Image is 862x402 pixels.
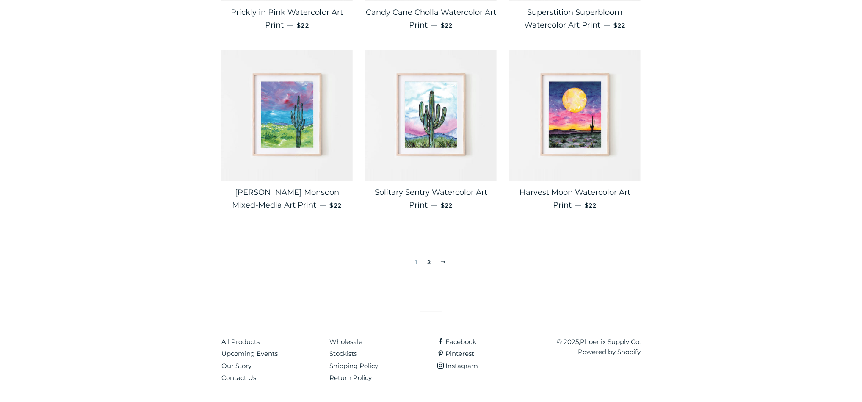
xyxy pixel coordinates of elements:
[287,21,293,29] span: —
[509,181,641,217] a: Harvest Moon Watercolor Art Print — $22
[221,349,278,358] a: Upcoming Events
[221,374,256,382] a: Contact Us
[519,188,630,210] span: Harvest Moon Watercolor Art Print
[365,1,497,37] a: Candy Cane Cholla Watercolor Art Print — $22
[431,21,437,29] span: —
[329,202,342,209] span: $22
[221,362,251,370] a: Our Story
[221,338,260,346] a: All Products
[365,181,497,217] a: Solitary Sentry Watercolor Art Print — $22
[524,8,623,30] span: Superstition Superbloom Watercolor Art Print
[441,22,453,29] span: $22
[437,362,478,370] a: Instagram
[441,202,453,209] span: $22
[329,362,378,370] a: Shipping Policy
[329,338,362,346] a: Wholesale
[329,349,357,358] a: Stockists
[320,201,326,209] span: —
[585,202,597,209] span: $22
[231,8,343,30] span: Prickly in Pink Watercolor Art Print
[412,256,421,269] span: 1
[509,50,641,181] img: Harvest Moon Watercolor Art Print
[575,201,581,209] span: —
[424,256,434,269] a: 2
[221,50,353,181] img: Moody Monsoon Mixed-Media Art Print
[509,1,641,37] a: Superstition Superbloom Watercolor Art Print — $22
[437,338,476,346] a: Facebook
[375,188,487,210] span: Solitary Sentry Watercolor Art Print
[580,338,641,346] a: Phoenix Supply Co.
[366,8,496,30] span: Candy Cane Cholla Watercolor Art Print
[221,1,353,37] a: Prickly in Pink Watercolor Art Print — $22
[431,201,437,209] span: —
[297,22,309,29] span: $22
[221,181,353,217] a: [PERSON_NAME] Monsoon Mixed-Media Art Print — $22
[365,50,497,181] img: Solitary Sentry Watercolor Art Print
[329,374,372,382] a: Return Policy
[604,21,610,29] span: —
[613,22,626,29] span: $22
[437,349,474,358] a: Pinterest
[545,337,641,358] p: © 2025,
[232,188,339,210] span: [PERSON_NAME] Monsoon Mixed-Media Art Print
[578,348,641,356] a: Powered by Shopify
